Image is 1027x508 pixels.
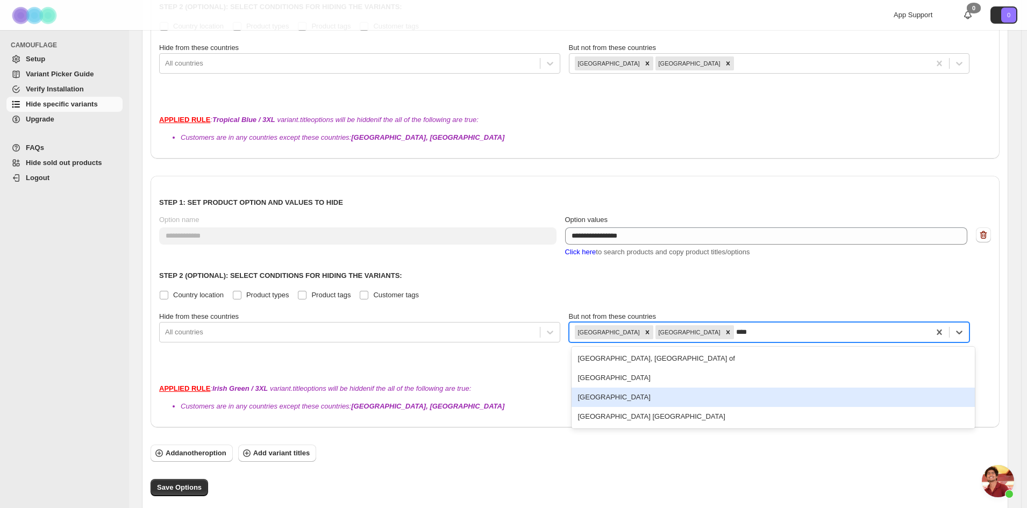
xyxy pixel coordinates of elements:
[151,445,233,462] button: Addanotheroption
[6,170,123,185] a: Logout
[6,140,123,155] a: FAQs
[26,144,44,152] span: FAQs
[159,115,991,143] div: : variant.title options will be hidden if the all of the following are true:
[575,56,641,70] div: [GEOGRAPHIC_DATA]
[159,384,210,392] strong: APPLIED RULE
[11,41,124,49] span: CAMOUFLAGE
[6,155,123,170] a: Hide sold out products
[6,82,123,97] a: Verify Installation
[159,197,991,208] p: Step 1: Set product option and values to hide
[311,291,351,299] span: Product tags
[351,402,504,410] b: [GEOGRAPHIC_DATA], [GEOGRAPHIC_DATA]
[351,133,504,141] b: [GEOGRAPHIC_DATA], [GEOGRAPHIC_DATA]
[26,100,98,108] span: Hide specific variants
[280,402,505,410] span: except these countries:
[1001,8,1016,23] span: Avatar with initials 0
[572,349,975,368] div: [GEOGRAPHIC_DATA], [GEOGRAPHIC_DATA] of
[572,388,975,407] div: [GEOGRAPHIC_DATA]
[722,56,734,70] div: Remove United States
[572,407,975,426] div: [GEOGRAPHIC_DATA] [GEOGRAPHIC_DATA]
[990,6,1017,24] button: Avatar with initials 0
[26,85,84,93] span: Verify Installation
[280,133,505,141] span: except these countries:
[641,56,653,70] div: Remove United Kingdom
[159,270,991,281] p: Step 2 (Optional): Select conditions for hiding the variants:
[212,384,268,392] b: Irish Green / 3XL
[159,216,199,224] span: Option name
[151,479,208,496] button: Save Options
[569,44,657,52] span: But not from these countries
[159,312,239,320] span: Hide from these countries
[575,325,641,339] div: [GEOGRAPHIC_DATA]
[26,159,102,167] span: Hide sold out products
[6,112,123,127] a: Upgrade
[212,116,275,124] b: Tropical Blue / 3XL
[238,445,316,462] button: Add variant titles
[565,248,596,256] span: Click here
[159,116,210,124] strong: APPLIED RULE
[565,248,750,256] span: to search products and copy product titles/options
[166,448,226,459] span: Add another option
[982,465,1014,497] div: Open chat
[655,325,722,339] div: [GEOGRAPHIC_DATA]
[181,133,277,141] span: Customers are in any countries
[9,1,62,30] img: Camouflage
[26,70,94,78] span: Variant Picker Guide
[246,291,289,299] span: Product types
[967,3,981,13] div: 0
[373,291,419,299] span: Customer tags
[253,448,310,459] span: Add variant titles
[181,402,277,410] span: Customers are in any countries
[6,67,123,82] a: Variant Picker Guide
[565,216,608,224] span: Option values
[569,312,657,320] span: But not from these countries
[722,325,734,339] div: Remove United States
[962,10,973,20] a: 0
[26,55,45,63] span: Setup
[159,383,991,412] div: : variant.title options will be hidden if the all of the following are true:
[894,11,932,19] span: App Support
[6,52,123,67] a: Setup
[6,97,123,112] a: Hide specific variants
[655,56,722,70] div: [GEOGRAPHIC_DATA]
[157,482,202,493] span: Save Options
[641,325,653,339] div: Remove Canada
[159,44,239,52] span: Hide from these countries
[173,291,224,299] span: Country location
[26,115,54,123] span: Upgrade
[572,368,975,388] div: [GEOGRAPHIC_DATA]
[1007,12,1010,18] text: 0
[26,174,49,182] span: Logout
